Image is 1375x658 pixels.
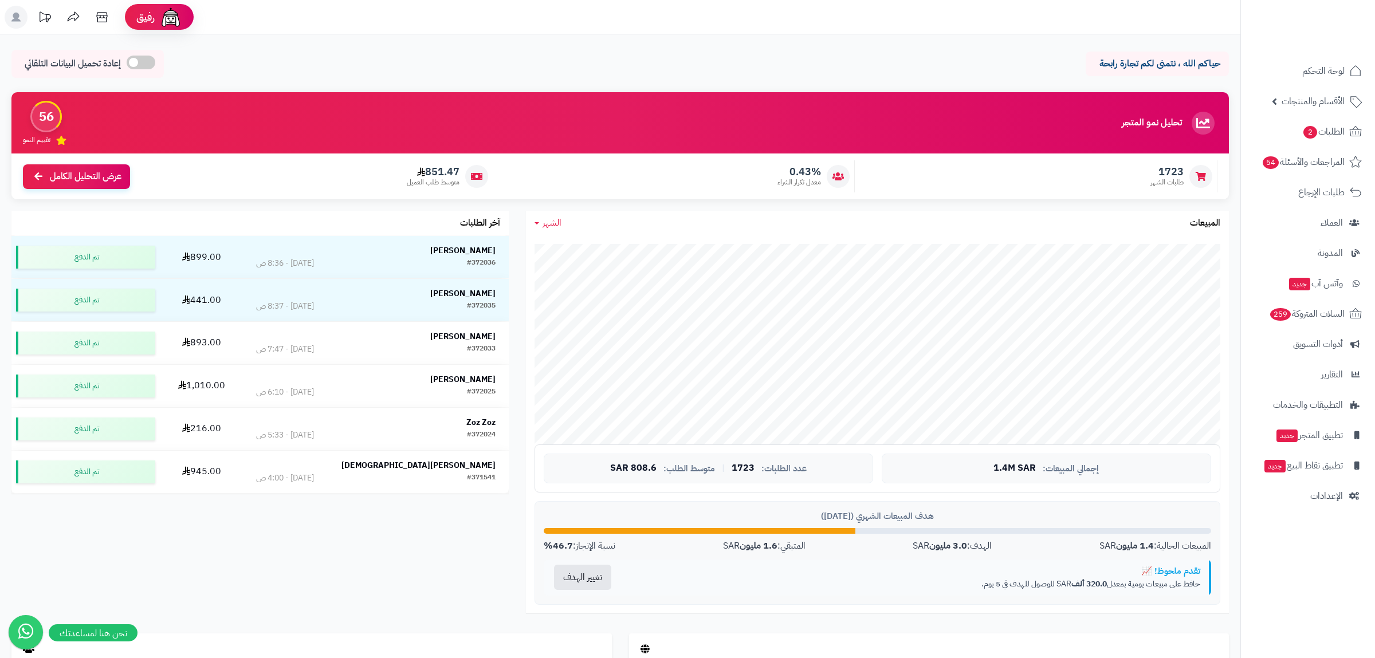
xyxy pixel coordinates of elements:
a: طلبات الإرجاع [1248,179,1368,206]
div: [DATE] - 6:10 ص [256,387,314,398]
div: [DATE] - 8:36 ص [256,258,314,269]
span: 2 [1303,126,1317,139]
span: 259 [1270,308,1291,321]
button: تغيير الهدف [554,565,611,590]
span: 1723 [1150,166,1184,178]
span: 851.47 [407,166,459,178]
span: الأقسام والمنتجات [1282,93,1345,109]
span: 0.43% [777,166,821,178]
img: ai-face.png [159,6,182,29]
strong: [PERSON_NAME] [430,373,496,385]
strong: 320.0 ألف [1071,578,1107,590]
span: إجمالي المبيعات: [1043,464,1099,474]
div: الهدف: SAR [913,539,992,553]
a: الإعدادات [1248,482,1368,510]
p: حافظ على مبيعات يومية بمعدل SAR للوصول للهدف في 5 يوم. [630,578,1200,590]
img: logo-2.png [1297,32,1364,56]
a: المراجعات والأسئلة54 [1248,148,1368,176]
div: #372033 [467,344,496,355]
span: جديد [1276,430,1298,442]
a: تحديثات المنصة [30,6,59,31]
div: تم الدفع [16,375,155,397]
strong: Zoz Zoz [466,416,496,428]
strong: [PERSON_NAME] [430,287,496,300]
div: المتبقي: SAR [723,539,806,553]
div: هدف المبيعات الشهري ([DATE]) [544,510,1211,522]
span: العملاء [1321,215,1343,231]
strong: [PERSON_NAME][DEMOGRAPHIC_DATA] [341,459,496,471]
a: العملاء [1248,209,1368,237]
span: وآتس آب [1288,275,1343,291]
div: #372024 [467,430,496,441]
div: #372025 [467,387,496,398]
div: [DATE] - 4:00 ص [256,472,314,484]
span: 54 [1263,156,1279,169]
div: تم الدفع [16,332,155,354]
span: عرض التحليل الكامل [50,170,121,183]
span: أدوات التسويق [1293,336,1343,352]
div: تقدم ملحوظ! 📈 [630,565,1200,577]
span: | [722,464,725,472]
span: عدد الطلبات: [761,464,807,474]
span: السلات المتروكة [1269,306,1345,322]
strong: [PERSON_NAME] [430,330,496,342]
span: جديد [1264,460,1286,472]
span: الطلبات [1302,124,1345,140]
span: المراجعات والأسئلة [1262,154,1345,170]
span: تطبيق المتجر [1275,427,1343,443]
span: متوسط طلب العميل [407,178,459,187]
td: 899.00 [160,236,242,278]
h3: تحليل نمو المتجر [1122,118,1182,128]
span: طلبات الإرجاع [1298,184,1345,200]
span: إعادة تحميل البيانات التلقائي [25,57,121,70]
span: التطبيقات والخدمات [1273,397,1343,413]
div: المبيعات الحالية: SAR [1099,539,1211,553]
a: التطبيقات والخدمات [1248,391,1368,419]
a: عرض التحليل الكامل [23,164,130,189]
span: المدونة [1318,245,1343,261]
span: 808.6 SAR [610,463,657,474]
a: تطبيق المتجرجديد [1248,421,1368,449]
span: 1723 [732,463,755,474]
div: تم الدفع [16,289,155,312]
span: متوسط الطلب: [663,464,715,474]
span: تقييم النمو [23,135,50,145]
a: التقارير [1248,361,1368,388]
span: معدل تكرار الشراء [777,178,821,187]
strong: 3.0 مليون [929,539,967,553]
span: لوحة التحكم [1302,63,1345,79]
span: جديد [1289,278,1310,290]
a: وآتس آبجديد [1248,270,1368,297]
div: تم الدفع [16,246,155,269]
a: الطلبات2 [1248,118,1368,145]
a: أدوات التسويق [1248,330,1368,358]
strong: 1.4 مليون [1116,539,1154,553]
div: [DATE] - 8:37 ص [256,301,314,312]
span: طلبات الشهر [1150,178,1184,187]
p: حياكم الله ، نتمنى لكم تجارة رابحة [1094,57,1220,70]
a: المدونة [1248,239,1368,267]
span: الإعدادات [1310,488,1343,504]
td: 1,010.00 [160,365,242,407]
td: 441.00 [160,279,242,321]
span: التقارير [1321,367,1343,383]
div: [DATE] - 7:47 ص [256,344,314,355]
span: تطبيق نقاط البيع [1263,458,1343,474]
strong: 46.7% [544,539,573,553]
td: 945.00 [160,451,242,493]
div: #372036 [467,258,496,269]
a: الشهر [535,216,561,230]
a: لوحة التحكم [1248,57,1368,85]
span: الشهر [543,216,561,230]
a: السلات المتروكة259 [1248,300,1368,328]
div: [DATE] - 5:33 ص [256,430,314,441]
strong: [PERSON_NAME] [430,245,496,257]
td: 893.00 [160,322,242,364]
td: 216.00 [160,408,242,450]
div: تم الدفع [16,460,155,483]
div: #371541 [467,472,496,484]
strong: 1.6 مليون [740,539,777,553]
span: رفيق [136,10,155,24]
h3: آخر الطلبات [460,218,500,228]
div: #372035 [467,301,496,312]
